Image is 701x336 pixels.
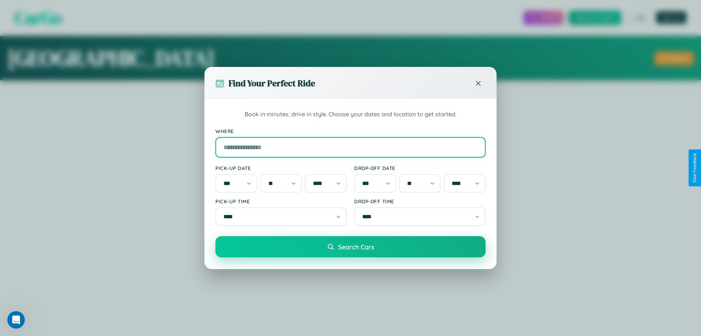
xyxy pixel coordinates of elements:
[215,128,486,134] label: Where
[215,236,486,257] button: Search Cars
[229,77,315,89] h3: Find Your Perfect Ride
[354,165,486,171] label: Drop-off Date
[338,243,374,251] span: Search Cars
[354,198,486,204] label: Drop-off Time
[215,165,347,171] label: Pick-up Date
[215,110,486,119] p: Book in minutes, drive in style. Choose your dates and location to get started.
[215,198,347,204] label: Pick-up Time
